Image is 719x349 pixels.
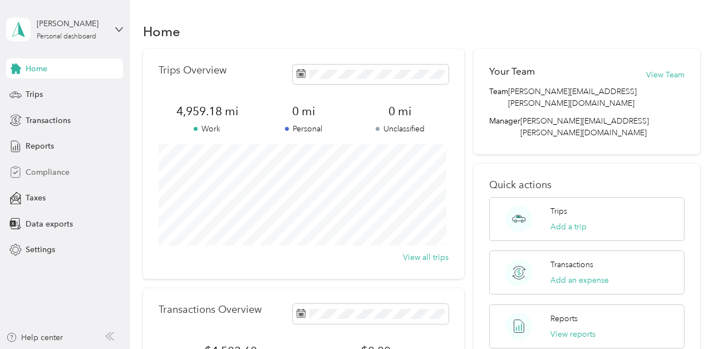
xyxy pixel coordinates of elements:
span: Data exports [26,218,73,230]
p: Personal [255,123,352,135]
p: Quick actions [489,179,684,191]
span: 4,959.18 mi [159,104,255,119]
h1: Home [143,26,180,37]
h2: Your Team [489,65,535,78]
span: Team [489,86,508,109]
button: Help center [6,332,63,343]
p: Trips Overview [159,65,226,76]
span: 0 mi [255,104,352,119]
span: Settings [26,244,55,255]
button: Add an expense [550,274,609,286]
span: [PERSON_NAME][EMAIL_ADDRESS][PERSON_NAME][DOMAIN_NAME] [520,116,649,137]
p: Unclassified [352,123,448,135]
p: Work [159,123,255,135]
p: Transactions Overview [159,304,262,316]
button: Add a trip [550,221,587,233]
span: Trips [26,89,43,100]
span: Manager [489,115,520,139]
button: View all trips [403,252,449,263]
button: View reports [550,328,595,340]
span: [PERSON_NAME][EMAIL_ADDRESS][PERSON_NAME][DOMAIN_NAME] [508,86,684,109]
div: Personal dashboard [37,33,96,40]
p: Trips [550,205,567,217]
span: Home [26,63,47,75]
span: 0 mi [352,104,448,119]
span: Compliance [26,166,70,178]
span: Transactions [26,115,71,126]
span: Reports [26,140,54,152]
p: Transactions [550,259,593,271]
div: [PERSON_NAME] [37,18,106,30]
button: View Team [646,69,684,81]
p: Reports [550,313,578,325]
iframe: Everlance-gr Chat Button Frame [657,287,719,349]
span: Taxes [26,192,46,204]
